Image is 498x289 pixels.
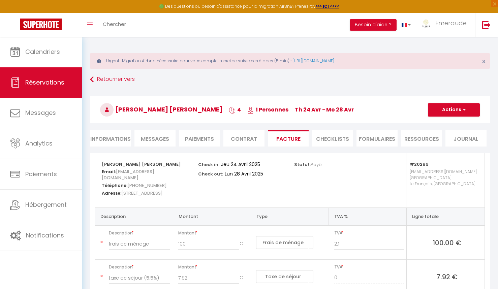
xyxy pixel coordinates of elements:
[350,19,397,31] button: Besoin d'aide ?
[26,231,64,239] span: Notifications
[239,272,248,284] span: €
[100,105,222,114] span: [PERSON_NAME] [PERSON_NAME]
[102,161,181,167] strong: [PERSON_NAME] [PERSON_NAME]
[482,21,491,29] img: logout
[109,262,170,272] span: Description
[407,207,485,225] th: Ligne totale
[294,160,322,168] p: Statut:
[25,108,56,117] span: Messages
[410,161,429,167] strong: #20289
[141,135,169,143] span: Messages
[90,130,131,147] li: Informations
[179,130,220,147] li: Paiements
[103,21,126,28] span: Chercher
[295,106,354,114] span: Th 24 Avr - Mo 28 Avr
[410,167,478,201] p: [EMAIL_ADDRESS][DOMAIN_NAME] [GEOGRAPHIC_DATA] Le François, [GEOGRAPHIC_DATA]
[421,19,431,28] img: ...
[428,103,480,117] button: Actions
[95,207,173,225] th: Description
[268,130,309,147] li: Facture
[416,13,475,37] a: ... Emeraude
[329,207,407,225] th: TVA %
[401,130,442,147] li: Ressources
[102,167,154,183] span: [EMAIL_ADDRESS][DOMAIN_NAME]
[482,59,486,65] button: Close
[20,19,62,30] img: Super Booking
[311,161,322,168] span: Payé
[412,272,482,281] span: 7.92 €
[251,207,329,225] th: Type
[356,130,398,147] li: FORMULAIRES
[127,181,167,190] span: [PHONE_NUMBER]
[229,106,241,114] span: 4
[482,57,486,66] span: ×
[198,169,223,177] p: Check out:
[198,160,219,168] p: Check in:
[239,238,248,250] span: €
[292,58,334,64] a: [URL][DOMAIN_NAME]
[25,139,53,148] span: Analytics
[316,3,339,9] a: >>> ICI <<<<
[334,262,404,272] span: TVA
[223,130,264,147] li: Contrat
[102,190,121,196] strong: Adresse:
[412,238,482,247] span: 100.00 €
[25,200,67,209] span: Hébergement
[98,13,131,37] a: Chercher
[121,188,163,198] span: [STREET_ADDRESS]
[102,182,127,189] strong: Téléphone:
[25,47,60,56] span: Calendriers
[25,78,64,87] span: Réservations
[247,106,288,114] span: 1 Personnes
[173,207,251,225] th: Montant
[102,168,116,175] strong: Email:
[90,53,490,69] div: Urgent : Migration Airbnb nécessaire pour votre compte, merci de suivre ces étapes (5 min) -
[25,170,57,178] span: Paiements
[445,130,487,147] li: Journal
[334,228,404,238] span: TVA
[312,130,353,147] li: CHECKLISTS
[435,19,467,27] span: Emeraude
[90,73,490,86] a: Retourner vers
[178,228,248,238] span: Montant
[178,262,248,272] span: Montant
[109,228,170,238] span: Description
